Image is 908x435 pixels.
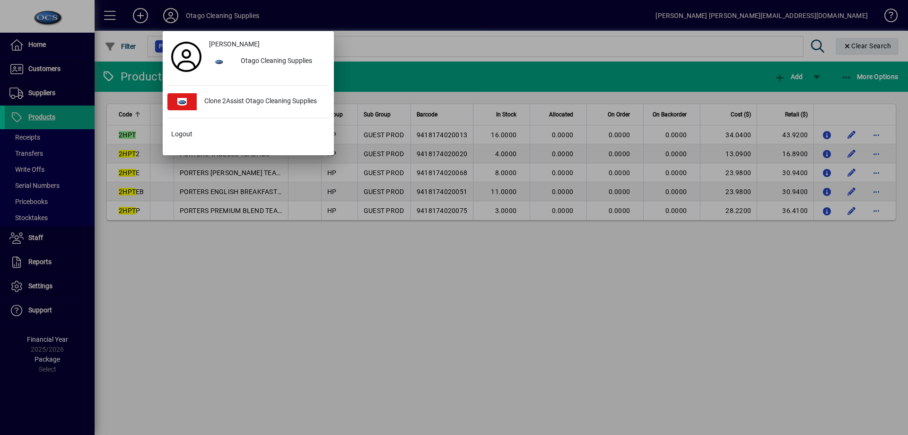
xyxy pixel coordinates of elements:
[209,39,260,49] span: [PERSON_NAME]
[205,53,329,70] button: Otago Cleaning Supplies
[167,93,329,110] button: Clone 2Assist Otago Cleaning Supplies
[197,93,329,110] div: Clone 2Assist Otago Cleaning Supplies
[205,36,329,53] a: [PERSON_NAME]
[171,129,192,139] span: Logout
[167,48,205,65] a: Profile
[233,53,329,70] div: Otago Cleaning Supplies
[167,126,329,143] button: Logout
